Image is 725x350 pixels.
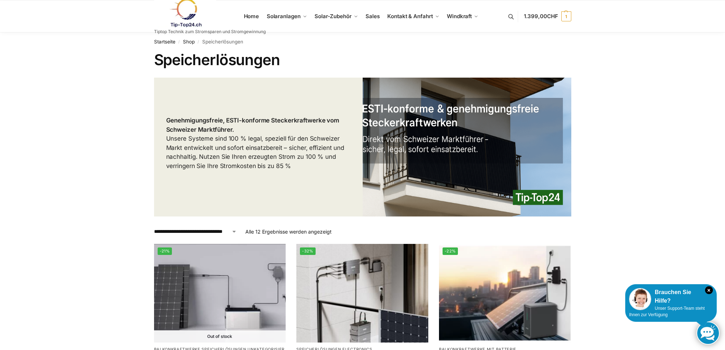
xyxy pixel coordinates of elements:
[154,244,286,343] img: ASE 1000 Batteriespeicher
[315,13,352,20] span: Solar-Zubehör
[629,306,705,317] span: Unser Support-Team steht Ihnen zur Verfügung
[175,39,183,45] span: /
[296,244,428,343] a: -32%Balkonkraftwerk 890 Watt Solarmodulleistung mit 1kW/h Zendure Speicher
[439,244,571,343] img: Balkonkraftwerk mit Marstek Speicher
[154,30,266,34] p: Tiptop Technik zum Stromsparen und Stromgewinnung
[524,13,558,20] span: 1.399,00
[447,13,472,20] span: Windkraft
[629,288,651,310] img: Customer service
[154,39,175,45] a: Startseite
[166,117,339,133] strong: Genehmigungsfreie, ESTI-konforme Steckerkraftwerke vom Schweizer Marktführer.
[154,51,571,69] h1: Speicherlösungen
[524,6,571,27] a: 1.399,00CHF 1
[267,13,301,20] span: Solaranlagen
[384,0,442,32] a: Kontakt & Anfahrt
[363,0,383,32] a: Sales
[387,13,433,20] span: Kontakt & Anfahrt
[444,0,481,32] a: Windkraft
[561,11,571,21] span: 1
[629,288,713,305] div: Brauchen Sie Hilfe?
[154,32,571,51] nav: Breadcrumb
[366,13,380,20] span: Sales
[296,244,428,343] img: Balkonkraftwerk 890 Watt Solarmodulleistung mit 1kW/h Zendure Speicher
[264,0,310,32] a: Solaranlagen
[245,228,332,235] p: Alle 12 Ergebnisse werden angezeigt
[154,244,286,343] a: -21% Out of stock ASE 1000 Batteriespeicher
[183,39,195,45] a: Shop
[363,78,571,216] img: Die Nummer 1 in der Schweiz für 100 % legale
[154,228,237,235] select: Shop-Reihenfolge
[705,286,713,294] i: Schließen
[195,39,202,45] span: /
[547,13,558,20] span: CHF
[439,244,571,343] a: -22%Balkonkraftwerk mit Marstek Speicher
[312,0,361,32] a: Solar-Zubehör
[166,117,344,169] span: Unsere Systeme sind 100 % legal, speziell für den Schweizer Markt entwickelt und sofort einsatzbe...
